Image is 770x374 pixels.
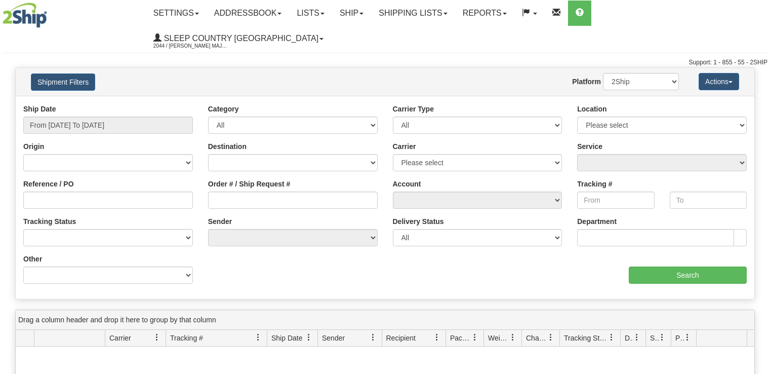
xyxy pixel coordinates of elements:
[699,73,739,90] button: Actions
[3,3,47,28] img: logo2044.jpg
[153,41,229,51] span: 2044 / [PERSON_NAME] Major [PERSON_NAME]
[146,1,207,26] a: Settings
[572,77,601,87] label: Platform
[23,104,56,114] label: Ship Date
[526,333,547,343] span: Charge
[393,141,416,152] label: Carrier
[504,329,521,346] a: Weight filter column settings
[23,254,42,264] label: Other
[679,329,696,346] a: Pickup Status filter column settings
[3,58,767,67] div: Support: 1 - 855 - 55 - 2SHIP
[629,267,747,284] input: Search
[386,333,416,343] span: Recipient
[577,216,617,227] label: Department
[455,1,514,26] a: Reports
[170,333,203,343] span: Tracking #
[208,216,232,227] label: Sender
[542,329,559,346] a: Charge filter column settings
[109,333,131,343] span: Carrier
[488,333,509,343] span: Weight
[332,1,371,26] a: Ship
[577,192,654,209] input: From
[208,141,247,152] label: Destination
[371,1,455,26] a: Shipping lists
[650,333,659,343] span: Shipment Issues
[364,329,382,346] a: Sender filter column settings
[207,1,290,26] a: Addressbook
[675,333,684,343] span: Pickup Status
[628,329,645,346] a: Delivery Status filter column settings
[31,73,95,91] button: Shipment Filters
[670,192,747,209] input: To
[747,135,769,239] iframe: chat widget
[208,179,291,189] label: Order # / Ship Request #
[564,333,608,343] span: Tracking Status
[625,333,633,343] span: Delivery Status
[603,329,620,346] a: Tracking Status filter column settings
[146,26,331,51] a: Sleep Country [GEOGRAPHIC_DATA] 2044 / [PERSON_NAME] Major [PERSON_NAME]
[450,333,471,343] span: Packages
[289,1,332,26] a: Lists
[23,141,44,152] label: Origin
[161,34,318,43] span: Sleep Country [GEOGRAPHIC_DATA]
[322,333,345,343] span: Sender
[393,216,444,227] label: Delivery Status
[148,329,166,346] a: Carrier filter column settings
[654,329,671,346] a: Shipment Issues filter column settings
[577,141,602,152] label: Service
[428,329,445,346] a: Recipient filter column settings
[208,104,239,114] label: Category
[577,104,606,114] label: Location
[577,179,612,189] label: Tracking #
[250,329,267,346] a: Tracking # filter column settings
[271,333,302,343] span: Ship Date
[300,329,317,346] a: Ship Date filter column settings
[23,216,76,227] label: Tracking Status
[393,179,421,189] label: Account
[23,179,74,189] label: Reference / PO
[16,310,754,330] div: grid grouping header
[393,104,434,114] label: Carrier Type
[466,329,483,346] a: Packages filter column settings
